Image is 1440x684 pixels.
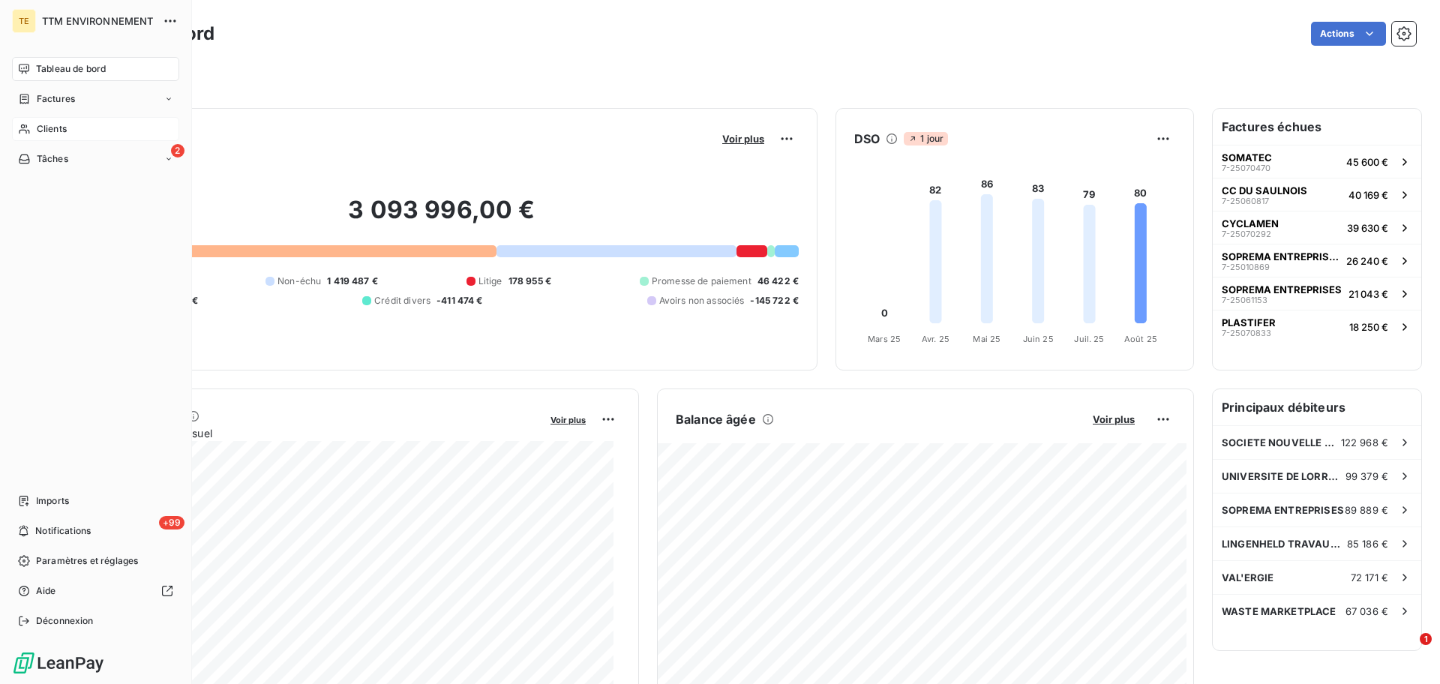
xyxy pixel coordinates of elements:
span: 178 955 € [508,274,551,288]
button: CYCLAMEN7-2507029239 630 € [1213,211,1421,244]
span: VAL'ERGIE [1222,571,1273,583]
button: Actions [1311,22,1386,46]
a: Imports [12,489,179,513]
h6: Principaux débiteurs [1213,389,1421,425]
button: Voir plus [718,132,769,145]
span: 99 379 € [1345,470,1388,482]
span: 46 422 € [757,274,799,288]
span: Tâches [37,152,68,166]
span: TTM ENVIRONNEMENT [42,15,154,27]
button: CC DU SAULNOIS7-2506081740 169 € [1213,178,1421,211]
span: LINGENHELD TRAVAUX SPECIAUX [1222,538,1347,550]
span: 7-25070292 [1222,229,1271,238]
span: Imports [36,494,69,508]
span: SOPREMA ENTREPRISES [1222,250,1340,262]
button: PLASTIFER7-2507083318 250 € [1213,310,1421,343]
a: Paramètres et réglages [12,549,179,573]
span: Voir plus [550,415,586,425]
span: CYCLAMEN [1222,217,1279,229]
a: 2Tâches [12,147,179,171]
span: SOPREMA ENTREPRISES [1222,283,1342,295]
img: Logo LeanPay [12,651,105,675]
div: TE [12,9,36,33]
span: Tableau de bord [36,62,106,76]
span: 7-25070470 [1222,163,1270,172]
span: 7-25060817 [1222,196,1269,205]
button: Voir plus [1088,412,1139,426]
span: Factures [37,92,75,106]
span: 39 630 € [1347,222,1388,234]
h6: Factures échues [1213,109,1421,145]
tspan: Août 25 [1124,334,1157,344]
a: Tableau de bord [12,57,179,81]
span: Aide [36,584,56,598]
tspan: Juil. 25 [1074,334,1104,344]
span: 26 240 € [1346,255,1388,267]
span: Voir plus [1093,413,1135,425]
a: Clients [12,117,179,141]
span: Non-échu [277,274,321,288]
span: UNIVERSITE DE LORRAINE [1222,470,1345,482]
span: Promesse de paiement [652,274,751,288]
span: Crédit divers [374,294,430,307]
span: 2 [171,144,184,157]
span: 122 968 € [1341,436,1388,448]
button: Voir plus [546,412,590,426]
span: 72 171 € [1351,571,1388,583]
span: Paramètres et réglages [36,554,138,568]
span: 7-25010869 [1222,262,1270,271]
span: 45 600 € [1346,156,1388,168]
span: 7-25061153 [1222,295,1267,304]
button: SOPREMA ENTREPRISES7-2501086926 240 € [1213,244,1421,277]
span: 7-25070833 [1222,328,1271,337]
span: 1 [1420,633,1432,645]
span: -145 722 € [750,294,799,307]
span: SOCIETE NOUVELLE BEHEM SNB [1222,436,1341,448]
span: 67 036 € [1345,605,1388,617]
span: 1 419 487 € [327,274,378,288]
span: Notifications [35,524,91,538]
span: 89 889 € [1345,504,1388,516]
span: CC DU SAULNOIS [1222,184,1307,196]
span: Clients [37,122,67,136]
span: Déconnexion [36,614,94,628]
span: Litige [478,274,502,288]
span: 85 186 € [1347,538,1388,550]
span: Voir plus [722,133,764,145]
a: Aide [12,579,179,603]
h2: 3 093 996,00 € [85,195,799,240]
span: Chiffre d'affaires mensuel [85,425,540,441]
span: WASTE MARKETPLACE [1222,605,1336,617]
a: Factures [12,87,179,111]
span: +99 [159,516,184,529]
tspan: Avr. 25 [922,334,949,344]
span: 18 250 € [1349,321,1388,333]
span: Avoirs non associés [659,294,745,307]
span: -411 474 € [436,294,483,307]
span: SOPREMA ENTREPRISES [1222,504,1344,516]
span: PLASTIFER [1222,316,1276,328]
tspan: Mars 25 [868,334,901,344]
button: SOPREMA ENTREPRISES7-2506115321 043 € [1213,277,1421,310]
h6: Balance âgée [676,410,756,428]
span: 40 169 € [1348,189,1388,201]
span: 1 jour [904,132,948,145]
iframe: Intercom live chat [1389,633,1425,669]
button: SOMATEC7-2507047045 600 € [1213,145,1421,178]
h6: DSO [854,130,880,148]
span: SOMATEC [1222,151,1272,163]
tspan: Juin 25 [1023,334,1054,344]
span: 21 043 € [1348,288,1388,300]
tspan: Mai 25 [973,334,1000,344]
